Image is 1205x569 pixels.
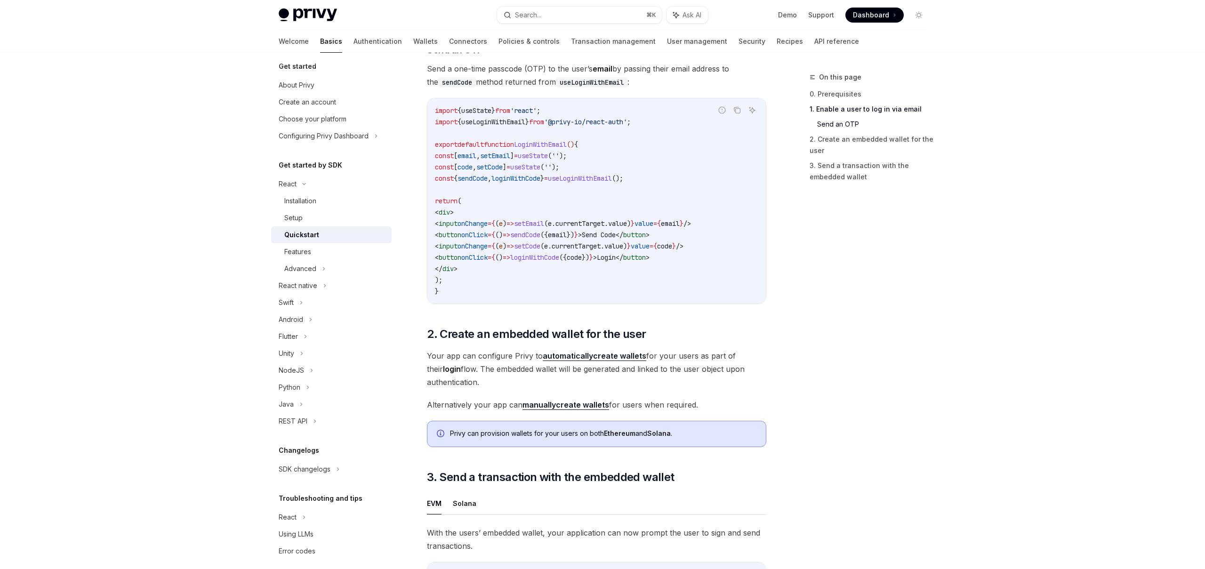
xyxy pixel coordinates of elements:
span: input [439,242,458,250]
span: code [458,163,473,171]
span: code [657,242,672,250]
div: Swift [279,297,294,308]
a: Installation [271,192,392,209]
span: LoginWithEmail [514,140,567,149]
span: { [653,242,657,250]
a: manuallycreate wallets [522,400,609,410]
span: . [604,219,608,228]
span: sendCode [510,231,540,239]
strong: automatically [543,351,593,361]
svg: Info [437,430,446,439]
div: Using LLMs [279,529,313,540]
div: React [279,512,297,523]
button: Copy the contents from the code block [731,104,743,116]
span: onChange [458,242,488,250]
div: Unity [279,348,294,359]
button: Search...⌘K [497,7,662,24]
span: = [506,163,510,171]
span: setCode [476,163,503,171]
h5: Changelogs [279,445,319,456]
a: Create an account [271,94,392,111]
span: ) [627,219,631,228]
span: ⌘ K [646,11,656,19]
button: Toggle dark mode [911,8,926,23]
span: input [439,219,458,228]
span: ( [544,219,548,228]
div: Installation [284,195,316,207]
div: Flutter [279,331,298,342]
span: > [578,231,582,239]
span: div [439,208,450,216]
span: e [548,219,552,228]
span: code [567,253,582,262]
span: ({ [540,231,548,239]
span: value [631,242,650,250]
span: </ [616,231,623,239]
a: 3. Send a transaction with the embedded wallet [810,158,934,184]
a: User management [667,30,727,53]
a: 2. Create an embedded wallet for the user [810,132,934,158]
span: button [623,231,646,239]
span: > [454,264,458,273]
strong: Ethereum [604,429,635,437]
span: () [567,140,574,149]
span: loginWithCode [510,253,559,262]
a: Authentication [353,30,402,53]
div: Android [279,314,303,325]
span: , [476,152,480,160]
div: Create an account [279,96,336,108]
div: Error codes [279,545,315,557]
div: Python [279,382,300,393]
span: }) [567,231,574,239]
div: REST API [279,416,307,427]
img: light logo [279,8,337,22]
div: Features [284,246,311,257]
span: > [646,253,650,262]
span: () [495,231,503,239]
span: } [680,219,683,228]
span: => [503,253,510,262]
a: Setup [271,209,392,226]
span: email [458,152,476,160]
span: = [544,174,548,183]
span: ] [510,152,514,160]
a: API reference [814,30,859,53]
span: currentTarget [555,219,604,228]
span: ( [540,242,544,250]
span: } [627,242,631,250]
span: div [442,264,454,273]
span: . [548,242,552,250]
span: ( [458,197,461,205]
span: = [488,219,491,228]
code: useLoginWithEmail [556,77,627,88]
div: React [279,178,297,190]
span: value [604,242,623,250]
span: const [435,174,454,183]
span: </ [616,253,623,262]
div: NodeJS [279,365,304,376]
a: Connectors [449,30,487,53]
span: => [506,219,514,228]
span: ; [627,118,631,126]
span: sendCode [458,174,488,183]
span: { [454,174,458,183]
span: value [608,219,627,228]
a: Dashboard [845,8,904,23]
span: Dashboard [853,10,889,20]
span: 2. Create an embedded wallet for the user [427,327,646,342]
span: from [529,118,544,126]
span: '' [544,163,552,171]
div: Quickstart [284,229,319,240]
span: } [672,242,676,250]
span: e [499,242,503,250]
div: Configuring Privy Dashboard [279,130,369,142]
span: return [435,197,458,205]
span: 3. Send a transaction with the embedded wallet [427,470,674,485]
a: Policies & controls [498,30,560,53]
button: Ask AI [746,104,758,116]
span: => [506,242,514,250]
a: Choose your platform [271,111,392,128]
div: Setup [284,212,303,224]
span: }) [582,253,589,262]
a: Wallets [413,30,438,53]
